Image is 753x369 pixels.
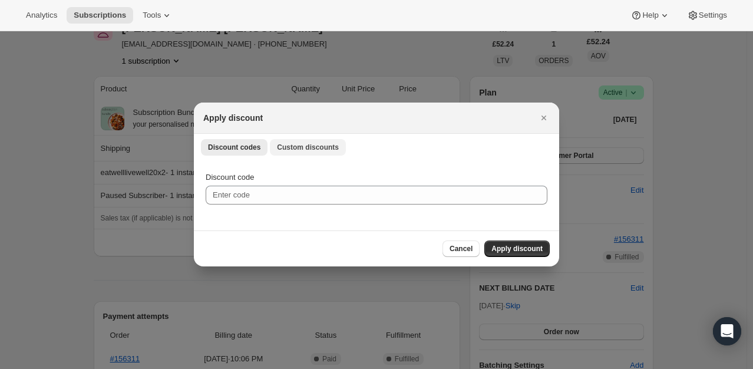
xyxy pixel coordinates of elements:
span: Subscriptions [74,11,126,20]
button: Close [536,110,552,126]
span: Cancel [450,244,473,253]
button: Analytics [19,7,64,24]
span: Custom discounts [277,143,339,152]
span: Settings [699,11,727,20]
span: Help [642,11,658,20]
span: Analytics [26,11,57,20]
span: Discount code [206,173,254,182]
button: Cancel [442,240,480,257]
button: Apply discount [484,240,550,257]
button: Discount codes [201,139,267,156]
span: Discount codes [208,143,260,152]
div: Discount codes [194,160,559,230]
button: Help [623,7,677,24]
button: Subscriptions [67,7,133,24]
button: Settings [680,7,734,24]
span: Apply discount [491,244,543,253]
input: Enter code [206,186,547,205]
span: Tools [143,11,161,20]
button: Tools [136,7,180,24]
div: Open Intercom Messenger [713,317,741,345]
h2: Apply discount [203,112,263,124]
button: Custom discounts [270,139,346,156]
